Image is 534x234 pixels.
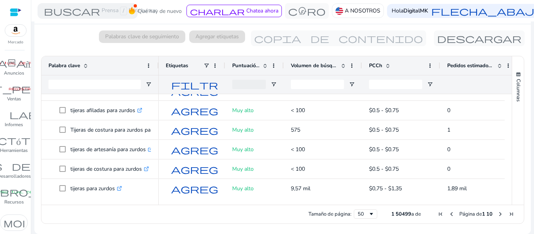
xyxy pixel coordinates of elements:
font: 499 [402,211,411,218]
font: Muy alto [232,87,254,95]
font: Anuncios [4,70,24,76]
font: Muy alto [232,126,254,134]
font: Tamaño de página: [308,211,351,218]
button: Abrir el menú de filtros [349,81,355,88]
font: Tijeras de costura para zurdos para tela [70,126,166,134]
font: centro [288,5,326,16]
font: $0.5 - $0.75 [369,146,399,153]
font: PCCh [369,62,382,69]
font: Muy alto [232,165,254,173]
font: Página [459,211,475,218]
font: $0.5 - $0.75 [369,107,399,114]
font: buscar [44,5,100,16]
font: Recursos [4,199,24,205]
font: Chatea ahora [246,7,278,14]
font: 0 [447,146,450,153]
div: Página siguiente [497,211,504,217]
font: Volumen de búsqueda [291,62,344,69]
font: charlar [190,7,245,16]
font: tijeras de artesanía para zurdos [70,146,146,153]
font: < 100 [291,107,305,114]
font: $0.5 - $0.75 [369,165,399,173]
font: agregar [171,164,237,175]
font: $0,75 - $1,35 [369,185,402,192]
div: Página anterior [448,211,455,217]
font: filtro_alt [171,79,265,90]
img: amazon.svg [5,25,26,36]
font: Prensa [102,7,118,14]
font: Palabra clave [48,62,80,69]
div: Tamaño de página [354,209,377,219]
button: Abrir el menú de filtros [271,81,277,88]
font: < 100 [291,146,305,153]
button: charlarChatea ahora [186,5,282,17]
font: / [123,7,124,14]
input: Entrada del filtro CPC [369,80,422,89]
font: Qué hay de nuevo [138,7,182,15]
font: 0 [447,165,450,173]
font: Pedidos estimados/mes [447,62,501,69]
font: < 100 [291,165,305,173]
font: 0 [447,107,450,114]
font: DigitalMK [403,7,428,14]
font: de [476,211,482,218]
font: modo de luz [4,217,107,228]
font: 575 [291,126,300,134]
button: descargar [434,30,525,46]
font: agregar [171,105,237,116]
input: Entrada del filtro de volumen de búsqueda [291,80,344,89]
font: Hola [392,7,403,14]
font: 50 [358,211,364,218]
font: 10 [486,211,493,218]
font: 1 [447,126,450,134]
font: $0.5 - $0.75 [369,126,399,134]
font: Puntuación de relevancia [232,62,292,69]
font: Columnas [515,79,522,102]
font: Ventas [7,96,21,102]
img: us.svg [335,7,343,15]
font: Mercado [8,39,23,45]
font: de [415,211,421,218]
font: 1 [482,211,485,218]
div: Primera página [437,211,444,217]
font: 1 [391,211,394,218]
font: tijeras afiladas para zurdos [70,107,135,114]
font: descargar [437,33,521,44]
font: agregar [171,144,237,155]
font: 50 [396,211,402,218]
font: tijeras de costura para zurdos [70,165,142,173]
font: agregar [171,183,237,194]
font: registro manual de fibra [9,87,77,91]
input: Entrada de filtro de palabras clave [48,80,141,89]
div: Última página [508,211,514,217]
font: 239 [291,87,300,95]
button: centro [285,3,329,19]
button: Abrir el menú de filtros [427,81,433,88]
button: Abrir el menú de filtros [145,81,152,88]
font: 1,89 mil [447,185,467,192]
font: 9,57 mil [291,185,310,192]
font: Etiquetas [166,62,188,69]
font: a [411,211,414,218]
font: tijeras para zurdos [70,185,115,192]
font: Muy alto [232,107,254,114]
font: agregar [171,125,237,136]
font: A NOSOTROS [345,7,380,14]
font: Informes [5,121,23,128]
font: Muy alto [232,146,254,153]
font: Muy alto [232,185,254,192]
